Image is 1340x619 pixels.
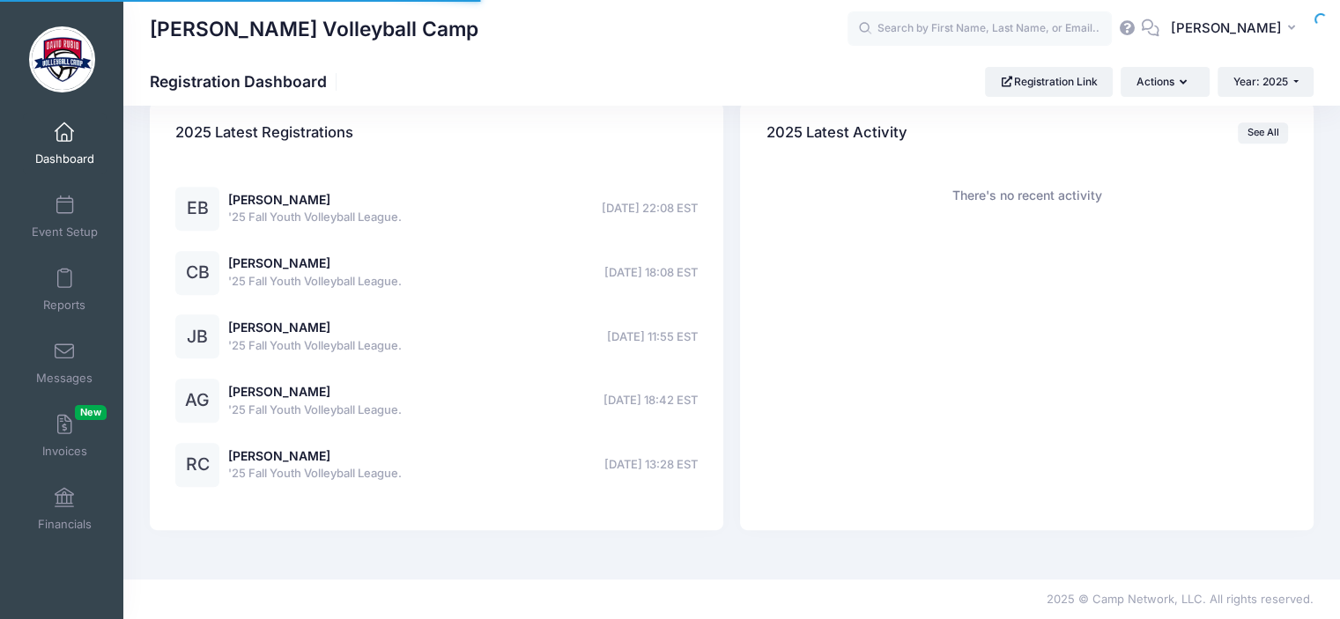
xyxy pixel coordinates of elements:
div: There's no recent activity [766,187,1288,205]
span: Year: 2025 [1233,75,1288,88]
a: EB [175,202,219,217]
span: Messages [36,371,93,386]
span: [DATE] 18:42 EST [603,392,698,409]
span: Event Setup [32,225,98,239]
button: [PERSON_NAME] [1159,9,1314,49]
span: Reports [43,298,85,313]
span: [DATE] 13:28 EST [604,456,698,474]
a: [PERSON_NAME] [228,192,330,207]
a: [PERSON_NAME] [228,320,330,335]
a: RC [175,458,219,473]
h1: Registration Dashboard [150,72,342,91]
h1: [PERSON_NAME] Volleyball Camp [150,9,478,49]
div: EB [175,187,219,231]
span: Dashboard [35,151,94,166]
span: [PERSON_NAME] [1171,18,1282,38]
span: '25 Fall Youth Volleyball League. [228,337,402,355]
span: [DATE] 11:55 EST [607,328,698,346]
div: CB [175,251,219,295]
a: CB [175,266,219,281]
input: Search by First Name, Last Name, or Email... [848,11,1112,47]
img: David Rubio Volleyball Camp [29,26,95,92]
a: InvoicesNew [23,405,107,467]
span: '25 Fall Youth Volleyball League. [228,465,402,483]
span: '25 Fall Youth Volleyball League. [228,273,402,291]
button: Actions [1121,67,1209,97]
span: [DATE] 18:08 EST [604,264,698,282]
div: JB [175,314,219,358]
a: [PERSON_NAME] [228,448,330,463]
div: AG [175,379,219,423]
a: AG [175,394,219,409]
a: Dashboard [23,113,107,174]
a: Reports [23,259,107,321]
a: Registration Link [985,67,1113,97]
h4: 2025 Latest Activity [766,107,907,158]
a: JB [175,330,219,345]
h4: 2025 Latest Registrations [175,107,353,158]
span: Invoices [42,444,87,459]
span: Financials [38,517,92,532]
a: See All [1238,122,1288,144]
a: Messages [23,332,107,394]
span: 2025 © Camp Network, LLC. All rights reserved. [1047,592,1314,606]
span: [DATE] 22:08 EST [602,200,698,217]
a: [PERSON_NAME] [228,255,330,270]
span: '25 Fall Youth Volleyball League. [228,402,402,419]
span: New [75,405,107,420]
a: Financials [23,478,107,540]
button: Year: 2025 [1218,67,1314,97]
a: Event Setup [23,186,107,247]
a: [PERSON_NAME] [228,384,330,399]
span: '25 Fall Youth Volleyball League. [228,209,402,226]
div: RC [175,443,219,487]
